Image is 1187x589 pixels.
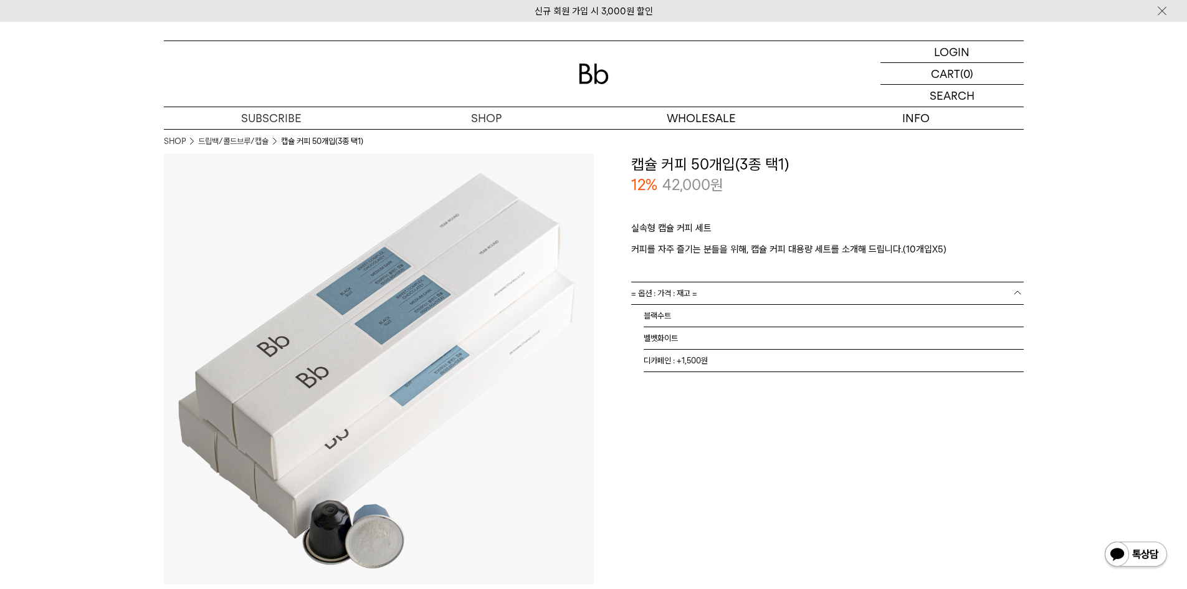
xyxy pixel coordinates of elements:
[164,107,379,129] a: SUBSCRIBE
[594,107,809,129] p: WHOLESALE
[164,154,594,584] img: 캡슐 커피 50개입(3종 택1)
[809,107,1024,129] p: INFO
[631,175,657,196] p: 12%
[631,154,1024,175] h3: 캡슐 커피 50개입(3종 택1)
[644,327,1024,350] li: 벨벳화이트
[644,305,1024,327] li: 블랙수트
[880,41,1024,63] a: LOGIN
[379,107,594,129] a: SHOP
[880,63,1024,85] a: CART (0)
[710,176,723,194] span: 원
[579,64,609,84] img: 로고
[662,175,723,196] p: 42,000
[631,221,1024,242] p: 실속형 캡슐 커피 세트
[934,41,970,62] p: LOGIN
[644,350,1024,372] li: 디카페인 : +1,500원
[198,135,269,148] a: 드립백/콜드브루/캡슐
[960,63,973,84] p: (0)
[1104,540,1168,570] img: 카카오톡 채널 1:1 채팅 버튼
[930,85,975,107] p: SEARCH
[631,242,1024,257] p: 커피를 자주 즐기는 분들을 위해, 캡슐 커피 대용량 세트를 소개해 드립니다.(10개입X5)
[931,63,960,84] p: CART
[535,6,653,17] a: 신규 회원 가입 시 3,000원 할인
[281,135,363,148] li: 캡슐 커피 50개입(3종 택1)
[631,282,697,304] span: = 옵션 : 가격 : 재고 =
[164,135,186,148] a: SHOP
